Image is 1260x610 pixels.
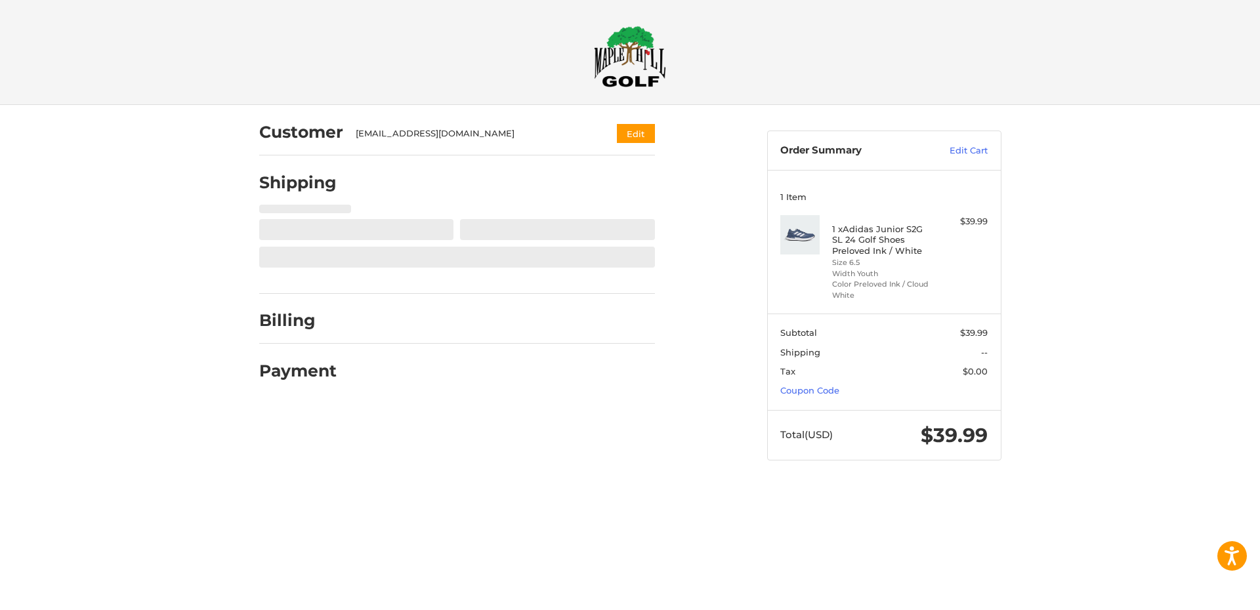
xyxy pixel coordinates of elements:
li: Size 6.5 [832,257,933,268]
h3: Order Summary [780,144,921,157]
h2: Billing [259,310,336,331]
span: $0.00 [963,366,988,376]
a: Edit Cart [921,144,988,157]
li: Color Preloved Ink / Cloud White [832,279,933,300]
div: [EMAIL_ADDRESS][DOMAIN_NAME] [356,127,591,140]
a: Coupon Code [780,385,839,396]
h4: 1 x Adidas Junior S2G SL 24 Golf Shoes Preloved Ink / White [832,224,933,256]
h3: 1 Item [780,192,988,202]
div: $39.99 [936,215,988,228]
span: Shipping [780,347,820,357]
span: -- [981,347,988,357]
span: Total (USD) [780,428,833,441]
span: Tax [780,366,795,376]
h2: Customer [259,122,343,142]
img: Maple Hill Golf [594,26,666,87]
span: Subtotal [780,327,817,338]
h2: Payment [259,361,337,381]
button: Edit [617,124,655,143]
span: $39.99 [960,327,988,338]
h2: Shipping [259,173,337,193]
li: Width Youth [832,268,933,279]
span: $39.99 [921,423,988,447]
